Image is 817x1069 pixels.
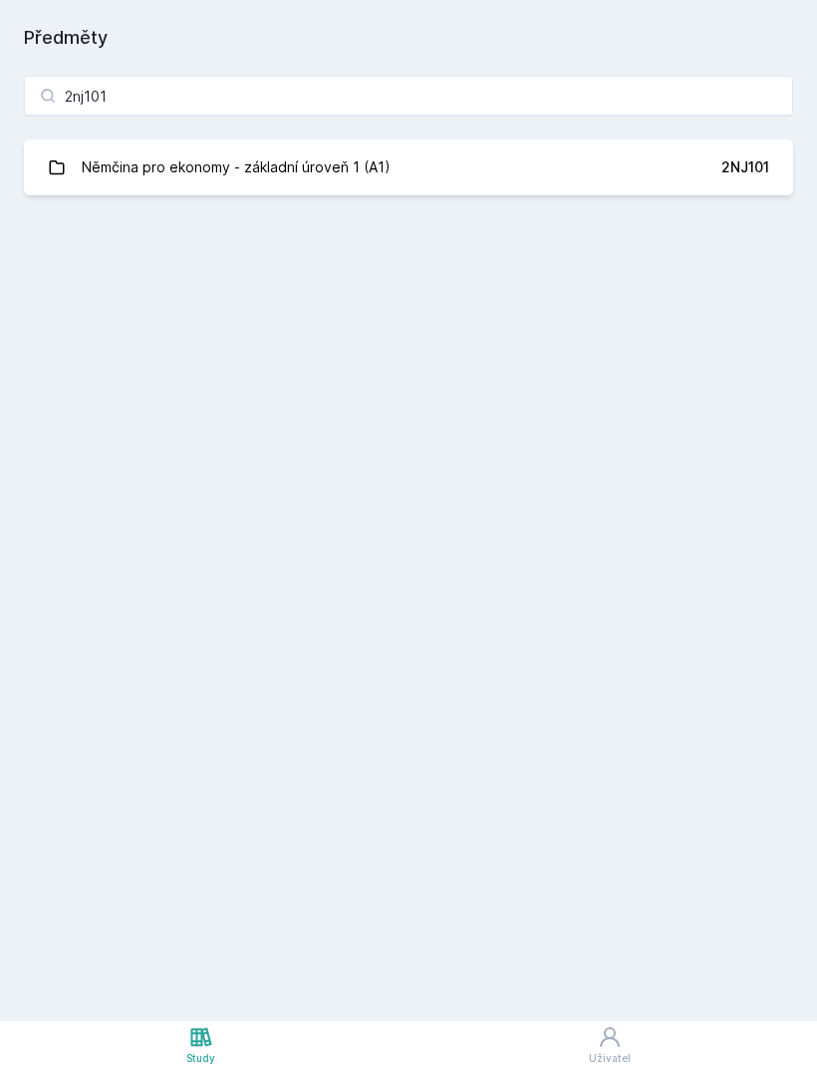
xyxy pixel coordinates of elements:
div: Uživatel [589,1051,631,1066]
div: 2NJ101 [721,157,769,177]
div: Němčina pro ekonomy - základní úroveň 1 (A1) [82,147,391,187]
div: Study [186,1051,215,1066]
input: Název nebo ident předmětu… [24,76,793,116]
h1: Předměty [24,24,793,52]
a: Němčina pro ekonomy - základní úroveň 1 (A1) 2NJ101 [24,139,793,195]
